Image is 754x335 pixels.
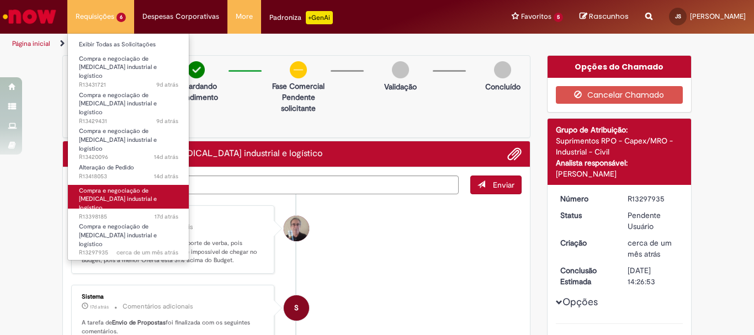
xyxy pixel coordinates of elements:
[507,147,522,161] button: Adicionar anexos
[79,163,134,172] span: Alteração de Pedido
[79,212,178,221] span: R13398185
[116,248,178,257] time: 16/07/2025 10:15:16
[580,12,629,22] a: Rascunhos
[68,162,189,182] a: Aberto R13418053 : Alteração de Pedido
[294,295,299,321] span: S
[90,304,109,310] span: 17d atrás
[272,81,325,92] p: Fase Comercial
[236,11,253,22] span: More
[552,193,620,204] dt: Número
[384,81,417,92] p: Validação
[485,81,521,92] p: Concluído
[272,92,325,114] p: Pendente solicitante
[306,11,333,24] p: +GenAi
[90,304,109,310] time: 11/08/2025 17:31:47
[1,6,58,28] img: ServiceNow
[556,168,683,179] div: [PERSON_NAME]
[470,176,522,194] button: Enviar
[628,238,672,259] span: cerca de um mês atrás
[79,91,157,116] span: Compra e negociação de [MEDICAL_DATA] industrial e logístico
[156,81,178,89] span: 9d atrás
[71,149,322,159] h2: Compra e negociação de Capex industrial e logístico Histórico de tíquete
[628,265,679,287] div: [DATE] 14:26:53
[8,34,495,54] ul: Trilhas de página
[552,265,620,287] dt: Conclusão Estimada
[76,11,114,22] span: Requisições
[284,216,309,241] div: Jorge Ricardo De Abreu
[116,13,126,22] span: 6
[67,33,189,260] ul: Requisições
[392,61,409,78] img: img-circle-grey.png
[628,237,679,259] div: 16/07/2025 10:15:14
[169,81,223,103] p: Aguardando atendimento
[188,61,205,78] img: check-circle-green.png
[123,302,193,311] small: Comentários adicionais
[154,172,178,180] time: 14/08/2025 14:59:16
[690,12,746,21] span: [PERSON_NAME]
[12,39,50,48] a: Página inicial
[79,127,157,152] span: Compra e negociação de [MEDICAL_DATA] industrial e logístico
[116,248,178,257] span: cerca de um mês atrás
[68,89,189,113] a: Aberto R13429431 : Compra e negociação de Capex industrial e logístico
[155,212,178,221] span: 17d atrás
[155,212,178,221] time: 11/08/2025 15:58:14
[156,117,178,125] span: 9d atrás
[71,176,459,194] textarea: Digite sua mensagem aqui...
[548,56,692,78] div: Opções do Chamado
[493,180,514,190] span: Enviar
[68,39,189,51] a: Exibir Todas as Solicitações
[79,153,178,162] span: R13420096
[589,11,629,22] span: Rascunhos
[156,81,178,89] time: 20/08/2025 10:56:01
[675,13,681,20] span: JS
[68,185,189,209] a: Aberto R13398185 : Compra e negociação de Capex industrial e logístico
[154,153,178,161] time: 15/08/2025 10:39:50
[79,55,157,80] span: Compra e negociação de [MEDICAL_DATA] industrial e logístico
[68,53,189,77] a: Aberto R13431721 : Compra e negociação de Capex industrial e logístico
[79,187,157,212] span: Compra e negociação de [MEDICAL_DATA] industrial e logístico
[112,318,166,327] b: Envio de Propostas
[79,222,157,248] span: Compra e negociação de [MEDICAL_DATA] industrial e logístico
[552,237,620,248] dt: Criação
[154,153,178,161] span: 14d atrás
[284,295,309,321] div: System
[556,157,683,168] div: Analista responsável:
[79,248,178,257] span: R13297935
[521,11,551,22] span: Favoritos
[494,61,511,78] img: img-circle-grey.png
[552,210,620,221] dt: Status
[79,117,178,126] span: R13429431
[156,117,178,125] time: 19/08/2025 15:54:02
[554,13,563,22] span: 5
[269,11,333,24] div: Padroniza
[290,61,307,78] img: circle-minus.png
[556,86,683,104] button: Cancelar Chamado
[68,221,189,244] a: Aberto R13297935 : Compra e negociação de Capex industrial e logístico
[68,125,189,149] a: Aberto R13420096 : Compra e negociação de Capex industrial e logístico
[79,172,178,181] span: R13418053
[82,294,266,300] div: Sistema
[628,210,679,232] div: Pendente Usuário
[628,193,679,204] div: R13297935
[556,124,683,135] div: Grupo de Atribuição:
[556,135,683,157] div: Suprimentos RPO - Capex/MRO - Industrial - Civil
[142,11,219,22] span: Despesas Corporativas
[154,172,178,180] span: 14d atrás
[79,81,178,89] span: R13431721
[628,238,672,259] time: 16/07/2025 10:15:14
